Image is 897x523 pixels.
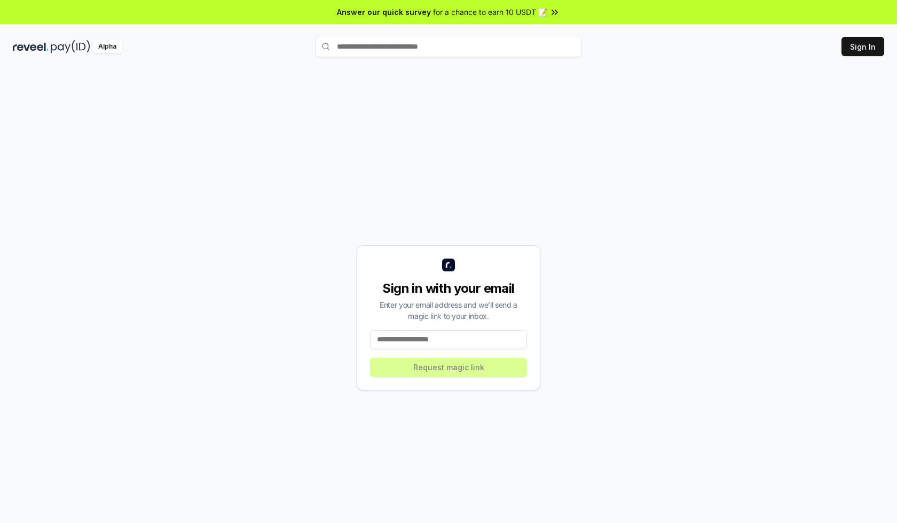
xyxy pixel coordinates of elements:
[841,37,884,56] button: Sign In
[442,259,455,271] img: logo_small
[370,280,527,297] div: Sign in with your email
[92,40,122,53] div: Alpha
[433,6,547,18] span: for a chance to earn 10 USDT 📝
[370,299,527,322] div: Enter your email address and we’ll send a magic link to your inbox.
[13,40,49,53] img: reveel_dark
[337,6,431,18] span: Answer our quick survey
[51,40,90,53] img: pay_id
